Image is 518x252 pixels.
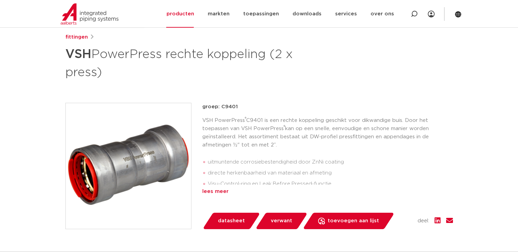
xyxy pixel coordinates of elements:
[65,33,88,41] a: fittingen
[202,213,260,229] a: datasheet
[65,44,321,81] h1: PowerPress rechte koppeling (2 x press)
[218,215,245,226] span: datasheet
[202,103,453,111] p: groep: C9401
[202,116,453,149] p: VSH PowerPress C9401 is een rechte koppeling geschikt voor dikwandige buis. Door het toepassen va...
[65,48,91,60] strong: VSH
[328,215,379,226] span: toevoegen aan lijst
[245,117,246,121] sup: ®
[208,157,453,168] li: uitmuntende corrosiebestendigheid door ZnNi coating
[66,103,191,229] img: Product Image for VSH PowerPress rechte koppeling (2 x press)
[271,215,292,226] span: verwant
[202,187,453,196] div: lees meer
[418,217,429,225] span: deel:
[208,179,453,190] li: Visu-Control-ring en Leak Before Pressed-functie
[208,168,453,179] li: directe herkenbaarheid van materiaal en afmeting
[284,125,285,129] sup: ®
[255,213,308,229] a: verwant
